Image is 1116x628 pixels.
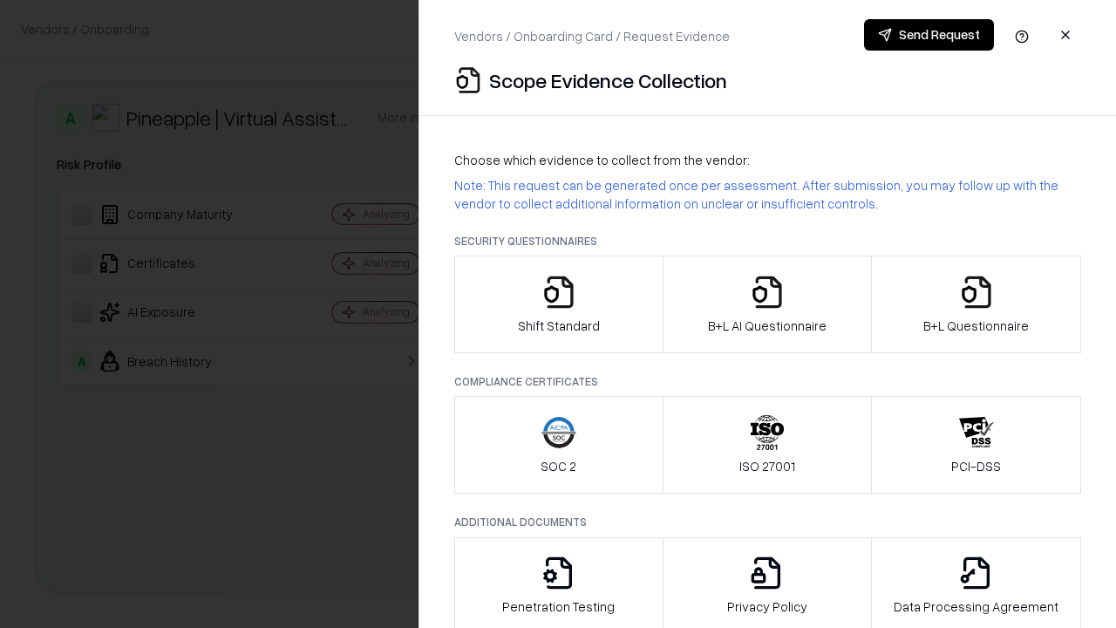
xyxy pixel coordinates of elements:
button: B+L AI Questionnaire [663,256,873,353]
p: Choose which evidence to collect from the vendor: [454,151,1081,169]
p: Scope Evidence Collection [489,66,727,94]
p: Data Processing Agreement [894,597,1058,616]
p: Note: This request can be generated once per assessment. After submission, you may follow up with... [454,176,1081,213]
p: B+L Questionnaire [923,317,1029,335]
p: Vendors / Onboarding Card / Request Evidence [454,27,730,45]
p: Compliance Certificates [454,374,1081,389]
p: Privacy Policy [727,597,807,616]
p: Shift Standard [518,317,600,335]
p: ISO 27001 [739,457,795,475]
button: ISO 27001 [663,396,873,494]
p: Security Questionnaires [454,234,1081,249]
button: Shift Standard [454,256,663,353]
button: PCI-DSS [871,396,1081,494]
p: SOC 2 [541,457,576,475]
p: B+L AI Questionnaire [708,317,827,335]
p: Additional Documents [454,515,1081,529]
button: Send Request [864,19,994,51]
button: B+L Questionnaire [871,256,1081,353]
p: PCI-DSS [951,457,1001,475]
p: Penetration Testing [502,597,615,616]
button: SOC 2 [454,396,663,494]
